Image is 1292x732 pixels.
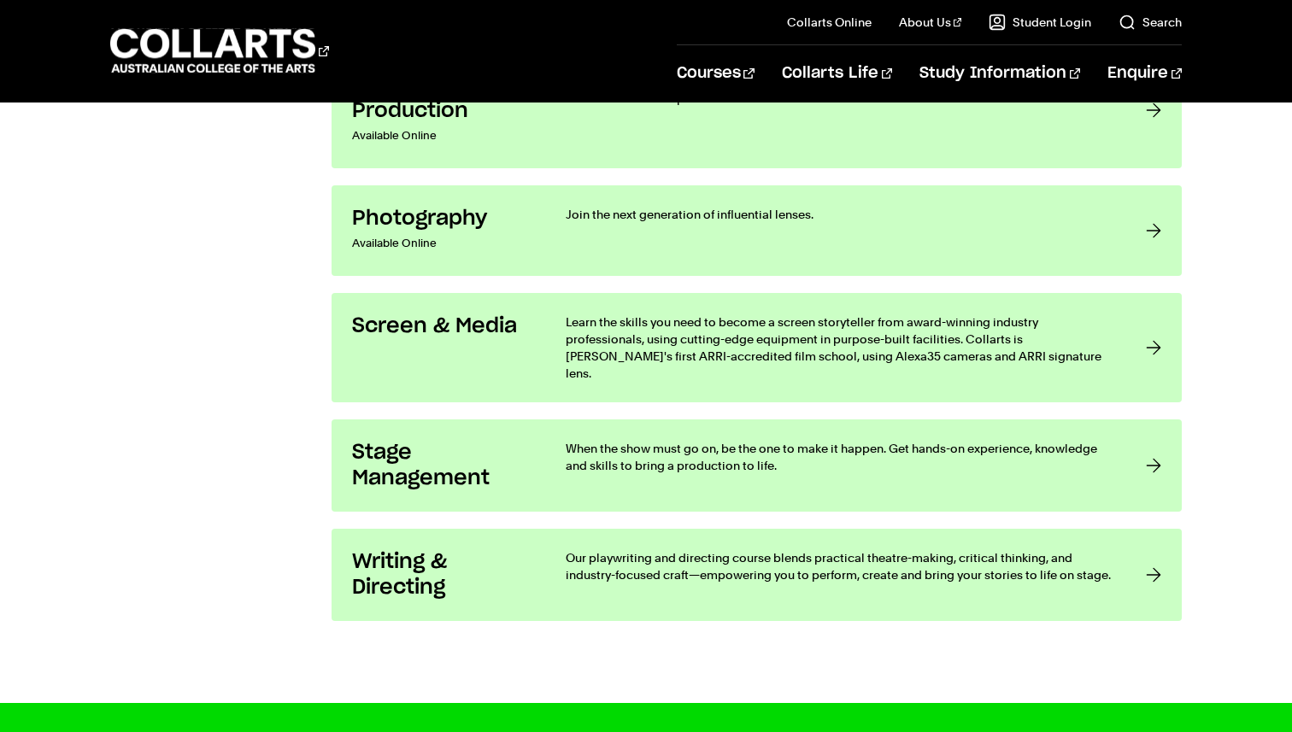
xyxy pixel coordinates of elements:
[332,419,1183,512] a: Stage Management When the show must go on, be the one to make it happen. Get hands-on experience,...
[332,52,1183,168] a: Music Production Available Online Can’t wait for a career as a music producer? Take the first ste...
[352,231,531,255] p: Available Online
[899,14,962,31] a: About Us
[787,14,872,31] a: Collarts Online
[566,549,1113,583] p: Our playwriting and directing course blends practical theatre-making, critical thinking, and indu...
[352,206,531,231] h3: Photography
[677,45,755,102] a: Courses
[352,440,531,491] h3: Stage Management
[566,313,1113,382] p: Learn the skills you need to become a screen storyteller from award-winning industry professional...
[566,206,1113,223] p: Join the next generation of influential lenses.
[1107,45,1182,102] a: Enquire
[352,313,531,339] h3: Screen & Media
[352,124,531,148] p: Available Online
[1119,14,1182,31] a: Search
[782,45,892,102] a: Collarts Life
[919,45,1080,102] a: Study Information
[332,529,1183,621] a: Writing & Directing Our playwriting and directing course blends practical theatre-making, critica...
[566,440,1113,474] p: When the show must go on, be the one to make it happen. Get hands-on experience, knowledge and sk...
[332,293,1183,402] a: Screen & Media Learn the skills you need to become a screen storyteller from award-winning indust...
[352,549,531,600] h3: Writing & Directing
[332,185,1183,276] a: Photography Available Online Join the next generation of influential lenses.
[110,26,329,75] div: Go to homepage
[989,14,1091,31] a: Student Login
